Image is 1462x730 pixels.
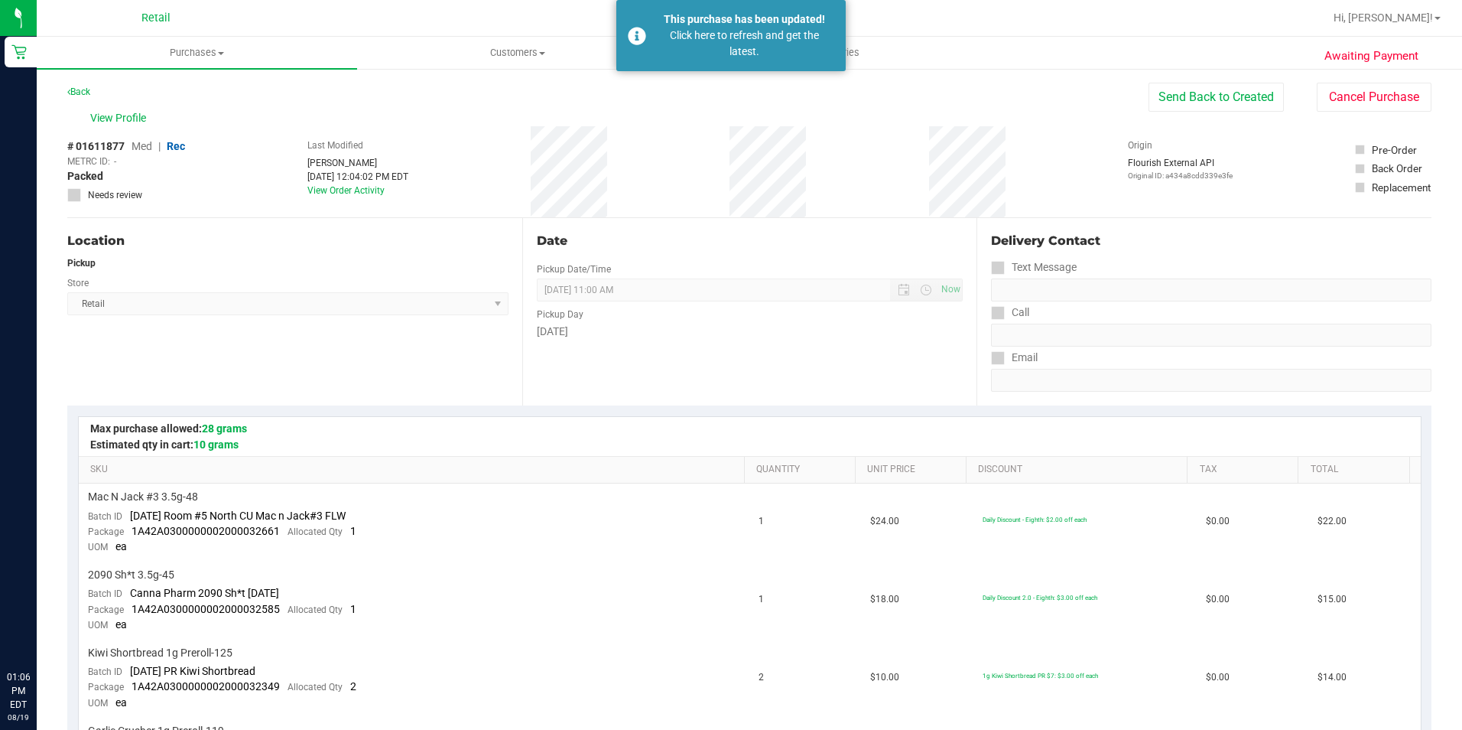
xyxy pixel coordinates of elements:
span: UOM [88,620,108,631]
span: Max purchase allowed: [90,422,247,435]
span: ea [115,618,127,631]
label: Call [991,301,1029,324]
span: Purchases [37,46,357,60]
p: 01:06 PM EDT [7,670,30,712]
span: $0.00 [1206,670,1230,685]
span: | [158,140,161,152]
span: 1 [759,592,764,607]
span: Estimated qty in cart: [90,438,239,451]
input: Format: (999) 999-9999 [991,279,1431,301]
span: $0.00 [1206,592,1230,607]
inline-svg: Retail [11,44,27,60]
span: Customers [358,46,677,60]
span: Daily Discount 2.0 - Eighth: $3.00 off each [983,594,1097,601]
div: Pre-Order [1372,142,1417,158]
div: Click here to refresh and get the latest. [655,28,834,60]
button: Cancel Purchase [1317,83,1431,112]
span: METRC ID: [67,155,110,168]
span: # 01611877 [67,139,125,155]
span: Batch ID [88,511,122,522]
span: Package [88,682,124,693]
span: Package [88,605,124,615]
a: Back [67,86,90,97]
span: Hi, [PERSON_NAME]! [1334,11,1433,24]
div: Delivery Contact [991,232,1431,250]
a: Purchases [37,37,357,69]
div: Location [67,232,508,250]
span: $10.00 [870,670,899,685]
span: ea [115,696,127,709]
span: 10 grams [193,438,239,451]
span: Allocated Qty [288,526,343,537]
span: 1 [350,525,356,537]
label: Origin [1128,139,1152,152]
div: Flourish External API [1128,156,1233,181]
a: SKU [90,464,738,476]
a: Discount [978,464,1181,476]
div: Replacement [1372,180,1431,195]
div: Back Order [1372,161,1422,176]
p: Original ID: a434a8cdd339e3fe [1128,170,1233,181]
span: 2 [350,680,356,693]
p: 08/19 [7,712,30,723]
span: Med [132,140,152,152]
span: UOM [88,542,108,552]
div: [PERSON_NAME] [307,156,408,170]
label: Pickup Date/Time [537,262,611,276]
span: [DATE] Room #5 North CU Mac n Jack#3 FLW [130,510,346,522]
label: Text Message [991,256,1077,279]
div: This purchase has been updated! [655,11,834,28]
span: Allocated Qty [288,605,343,615]
span: Canna Pharm 2090 Sh*t [DATE] [130,587,279,599]
span: Batch ID [88,588,122,599]
a: Total [1311,464,1403,476]
span: 2090 Sh*t 3.5g-45 [88,568,174,582]
label: Email [991,347,1038,369]
button: Send Back to Created [1148,83,1284,112]
a: View Order Activity [307,185,385,196]
span: $24.00 [870,514,899,529]
span: 1g Kiwi Shortbread PR $7: $3.00 off each [983,672,1098,679]
div: [DATE] 12:04:02 PM EDT [307,170,408,184]
span: Kiwi Shortbread 1g Preroll-125 [88,646,232,660]
span: 1A42A0300000002000032349 [132,680,280,693]
a: Quantity [756,464,849,476]
span: Batch ID [88,666,122,677]
span: 2 [759,670,764,685]
label: Pickup Day [537,308,583,321]
span: 28 grams [202,422,247,435]
span: 1A42A0300000002000032585 [132,603,280,615]
iframe: Resource center [15,608,61,653]
span: $14.00 [1317,670,1347,685]
span: 1A42A0300000002000032661 [132,525,280,537]
span: $0.00 [1206,514,1230,529]
div: Date [537,232,963,250]
div: [DATE] [537,324,963,340]
span: 1 [350,603,356,615]
span: ea [115,540,127,552]
span: $15.00 [1317,592,1347,607]
span: UOM [88,698,108,709]
span: View Profile [90,110,151,126]
span: - [114,155,116,168]
span: 1 [759,514,764,529]
input: Format: (999) 999-9999 [991,324,1431,347]
span: Rec [167,140,185,152]
span: Allocated Qty [288,682,343,693]
span: Needs review [88,188,142,202]
span: Packed [67,168,103,184]
span: Retail [141,11,171,24]
a: Unit Price [867,464,960,476]
span: [DATE] PR Kiwi Shortbread [130,665,255,677]
span: $22.00 [1317,514,1347,529]
span: Awaiting Payment [1324,47,1418,65]
strong: Pickup [67,258,96,269]
a: Customers [357,37,677,69]
a: Tax [1200,464,1292,476]
span: $18.00 [870,592,899,607]
span: Daily Discount - Eighth: $2.00 off each [983,516,1087,523]
label: Last Modified [307,139,363,152]
span: Package [88,526,124,537]
span: Mac N Jack #3 3.5g-48 [88,490,198,504]
label: Store [67,276,89,290]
